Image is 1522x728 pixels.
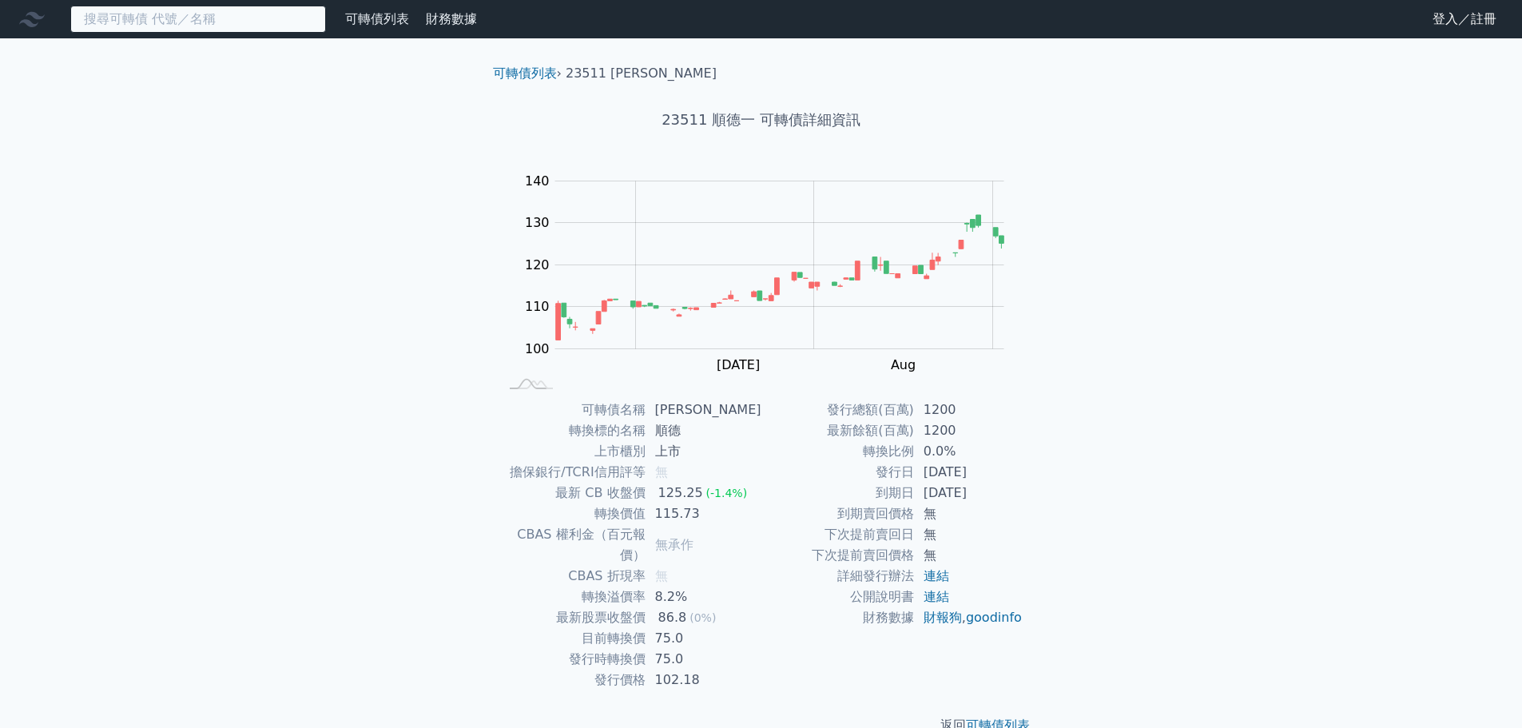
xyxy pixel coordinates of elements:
[761,441,914,462] td: 轉換比例
[914,524,1023,545] td: 無
[70,6,326,33] input: 搜尋可轉債 代號／名稱
[655,537,693,552] span: 無承作
[499,649,646,670] td: 發行時轉換價
[499,462,646,483] td: 擔保銀行/TCRI信用評等
[914,503,1023,524] td: 無
[499,670,646,690] td: 發行價格
[499,420,646,441] td: 轉換標的名稱
[761,587,914,607] td: 公開說明書
[914,483,1023,503] td: [DATE]
[499,607,646,628] td: 最新股票收盤價
[761,420,914,441] td: 最新餘額(百萬)
[761,462,914,483] td: 發行日
[499,566,646,587] td: CBAS 折現率
[924,610,962,625] a: 財報狗
[761,566,914,587] td: 詳細發行辦法
[556,215,1004,340] g: Series
[646,670,761,690] td: 102.18
[914,607,1023,628] td: ,
[924,589,949,604] a: 連結
[499,524,646,566] td: CBAS 權利金（百元報價）
[689,611,716,624] span: (0%)
[499,587,646,607] td: 轉換溢價率
[914,400,1023,420] td: 1200
[525,173,550,189] tspan: 140
[499,441,646,462] td: 上市櫃別
[525,341,550,356] tspan: 100
[646,628,761,649] td: 75.0
[646,441,761,462] td: 上市
[761,400,914,420] td: 發行總額(百萬)
[655,568,668,583] span: 無
[914,462,1023,483] td: [DATE]
[646,587,761,607] td: 8.2%
[646,420,761,441] td: 順德
[761,483,914,503] td: 到期日
[499,628,646,649] td: 目前轉換價
[480,109,1043,131] h1: 23511 順德一 可轉債詳細資訊
[655,607,690,628] div: 86.8
[706,487,748,499] span: (-1.4%)
[517,173,1028,372] g: Chart
[761,545,914,566] td: 下次提前賣回價格
[499,503,646,524] td: 轉換價值
[655,483,706,503] div: 125.25
[493,66,557,81] a: 可轉債列表
[914,420,1023,441] td: 1200
[566,64,717,83] li: 23511 [PERSON_NAME]
[426,11,477,26] a: 財務數據
[499,483,646,503] td: 最新 CB 收盤價
[646,649,761,670] td: 75.0
[914,545,1023,566] td: 無
[493,64,562,83] li: ›
[525,257,550,273] tspan: 120
[1442,651,1522,728] iframe: Chat Widget
[655,464,668,479] span: 無
[761,503,914,524] td: 到期賣回價格
[761,524,914,545] td: 下次提前賣回日
[499,400,646,420] td: 可轉債名稱
[891,357,916,372] tspan: Aug
[525,299,550,314] tspan: 110
[646,400,761,420] td: [PERSON_NAME]
[1420,6,1509,32] a: 登入／註冊
[646,503,761,524] td: 115.73
[924,568,949,583] a: 連結
[914,441,1023,462] td: 0.0%
[966,610,1022,625] a: goodinfo
[717,357,760,372] tspan: [DATE]
[1442,651,1522,728] div: 聊天小工具
[761,607,914,628] td: 財務數據
[345,11,409,26] a: 可轉債列表
[525,215,550,230] tspan: 130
